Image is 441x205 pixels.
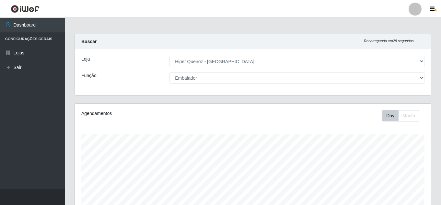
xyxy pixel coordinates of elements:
[382,110,399,121] button: Day
[398,110,419,121] button: Month
[81,110,219,117] div: Agendamentos
[81,56,90,63] label: Loja
[382,110,419,121] div: First group
[81,39,97,44] strong: Buscar
[81,72,97,79] label: Função
[364,39,417,43] i: Recarregando em 29 segundos...
[11,5,40,13] img: CoreUI Logo
[382,110,424,121] div: Toolbar with button groups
